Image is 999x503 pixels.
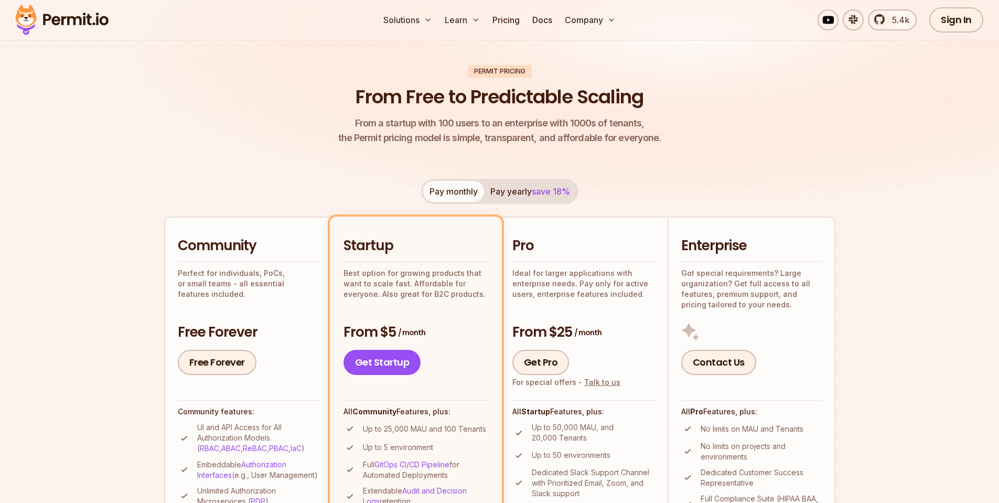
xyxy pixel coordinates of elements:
[291,444,302,453] a: IaC
[343,350,421,375] a: Get Startup
[197,459,319,480] p: Embeddable (e.g., User Management)
[512,237,655,255] h2: Pro
[197,460,286,479] a: Authorization Interfaces
[197,422,319,454] p: UI and API Access for All Authorization Models ( , , , , )
[178,406,319,417] h4: Community features:
[178,323,319,342] h3: Free Forever
[468,65,532,78] div: Permit Pricing
[243,444,267,453] a: ReBAC
[512,377,620,388] div: For special offers -
[929,7,983,33] a: Sign In
[488,9,524,30] a: Pricing
[561,9,620,30] button: Company
[532,422,655,443] p: Up to 50,000 MAU, and 20,000 Tenants
[528,9,556,30] a: Docs
[343,237,488,255] h2: Startup
[374,460,449,469] a: GitOps CI/CD Pipeline
[886,14,909,26] span: 5.4k
[701,467,822,488] p: Dedicated Customer Success Representative
[178,237,319,255] h2: Community
[690,407,703,416] strong: Pro
[398,327,425,338] span: / month
[701,441,822,462] p: No limits on projects and environments
[379,9,436,30] button: Solutions
[681,237,822,255] h2: Enterprise
[441,9,484,30] button: Learn
[484,181,576,202] button: Pay yearlysave 18%
[363,442,433,453] p: Up to 5 environment
[512,323,655,342] h3: From $25
[701,424,803,434] p: No limits on MAU and Tenants
[574,327,601,338] span: / month
[681,268,822,310] p: Got special requirements? Large organization? Get full access to all features, premium support, a...
[584,378,620,387] a: Talk to us
[343,406,488,417] h4: All Features, plus:
[532,467,655,499] p: Dedicated Slack Support Channel with Prioritized Email, Zoom, and Slack support
[532,186,570,197] span: save 18%
[178,350,256,375] a: Free Forever
[338,116,661,145] p: the Permit pricing model is simple, transparent, and affordable for everyone.
[868,9,917,30] a: 5.4k
[352,407,396,416] strong: Community
[363,424,486,434] p: Up to 25,000 MAU and 100 Tenants
[343,323,488,342] h3: From $5
[512,406,655,417] h4: All Features, plus:
[356,84,643,110] h1: From Free to Predictable Scaling
[512,268,655,299] p: Ideal for larger applications with enterprise needs. Pay only for active users, enterprise featur...
[338,116,661,131] span: From a startup with 100 users to an enterprise with 1000s of tenants,
[221,444,241,453] a: ABAC
[521,407,550,416] strong: Startup
[178,268,319,299] p: Perfect for individuals, PoCs, or small teams - all essential features included.
[512,350,570,375] a: Get Pro
[363,459,488,480] p: Full for Automated Deployments
[532,450,610,461] p: Up to 50 environments
[269,444,288,453] a: PBAC
[343,268,488,299] p: Best option for growing products that want to scale fast. Affordable for everyone. Also great for...
[200,444,219,453] a: RBAC
[681,406,822,417] h4: All Features, plus:
[681,350,756,375] a: Contact Us
[10,2,113,38] img: Permit logo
